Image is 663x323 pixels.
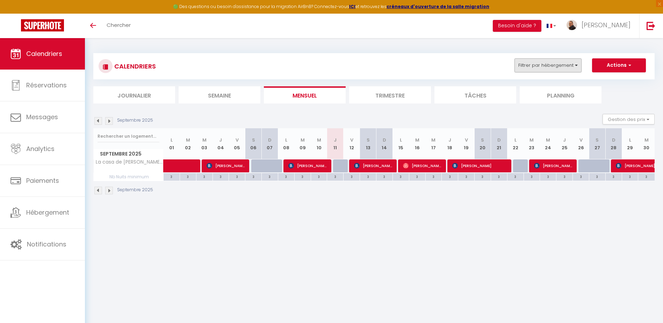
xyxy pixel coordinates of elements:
li: Trimestre [349,86,431,103]
abbr: L [400,137,402,143]
span: Nb Nuits minimum [94,173,163,181]
abbr: L [629,137,631,143]
div: 3 [507,173,524,180]
li: Semaine [179,86,260,103]
img: Super Booking [21,19,64,31]
div: 3 [393,173,409,180]
span: Notifications [27,240,66,249]
div: 3 [376,173,392,180]
abbr: M [546,137,550,143]
span: Paiements [26,176,59,185]
div: 3 [622,173,638,180]
abbr: V [236,137,239,143]
button: Ouvrir le widget de chat LiveChat [6,3,27,24]
div: 3 [196,173,212,180]
abbr: D [497,137,501,143]
div: 3 [556,173,572,180]
th: 20 [475,128,491,159]
abbr: M [644,137,649,143]
th: 13 [360,128,376,159]
div: 3 [344,173,360,180]
span: [PERSON_NAME] [452,159,507,172]
abbr: S [367,137,370,143]
th: 01 [164,128,180,159]
th: 02 [180,128,196,159]
th: 18 [442,128,458,159]
th: 22 [507,128,524,159]
th: 10 [311,128,327,159]
abbr: M [415,137,419,143]
div: 3 [589,173,605,180]
h3: CALENDRIERS [113,58,156,74]
th: 24 [540,128,556,159]
abbr: M [529,137,534,143]
th: 14 [376,128,392,159]
div: 3 [360,173,376,180]
th: 19 [458,128,475,159]
th: 08 [278,128,294,159]
div: 3 [491,173,507,180]
span: Messages [26,113,58,121]
abbr: J [334,137,337,143]
abbr: M [202,137,207,143]
button: Gestion des prix [603,114,655,124]
div: 3 [606,173,622,180]
th: 23 [524,128,540,159]
div: 3 [278,173,294,180]
li: Tâches [434,86,516,103]
div: 3 [180,173,196,180]
th: 05 [229,128,245,159]
div: 3 [295,173,311,180]
iframe: Chat [633,292,658,318]
th: 17 [425,128,442,159]
div: 3 [229,173,245,180]
abbr: M [186,137,190,143]
th: 09 [294,128,311,159]
abbr: S [252,137,255,143]
abbr: V [350,137,353,143]
abbr: J [219,137,222,143]
span: [PERSON_NAME] [207,159,245,172]
button: Actions [592,58,646,72]
div: 3 [213,173,229,180]
th: 06 [245,128,262,159]
th: 26 [573,128,589,159]
th: 15 [392,128,409,159]
div: 3 [426,173,442,180]
th: 07 [262,128,278,159]
th: 11 [327,128,344,159]
th: 12 [344,128,360,159]
li: Journalier [93,86,175,103]
div: 3 [540,173,556,180]
div: 3 [524,173,540,180]
abbr: D [612,137,615,143]
div: 3 [409,173,425,180]
p: Septembre 2025 [117,187,153,193]
span: [PERSON_NAME] [582,21,630,29]
abbr: M [301,137,305,143]
span: Calendriers [26,49,62,58]
span: Chercher [107,21,131,29]
abbr: D [268,137,272,143]
div: 3 [475,173,491,180]
a: ICI [349,3,355,9]
span: Septembre 2025 [94,149,163,159]
th: 30 [638,128,655,159]
a: créneaux d'ouverture de la salle migration [387,3,489,9]
input: Rechercher un logement... [98,130,159,143]
div: 3 [327,173,343,180]
span: Hébergement [26,208,69,217]
abbr: M [431,137,435,143]
abbr: J [448,137,451,143]
div: 3 [245,173,261,180]
li: Mensuel [264,86,346,103]
span: [PERSON_NAME] [288,159,327,172]
th: 29 [622,128,638,159]
abbr: L [514,137,517,143]
img: ... [567,20,577,30]
abbr: V [465,137,468,143]
img: logout [647,21,655,30]
th: 21 [491,128,507,159]
li: Planning [520,86,601,103]
abbr: D [383,137,386,143]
